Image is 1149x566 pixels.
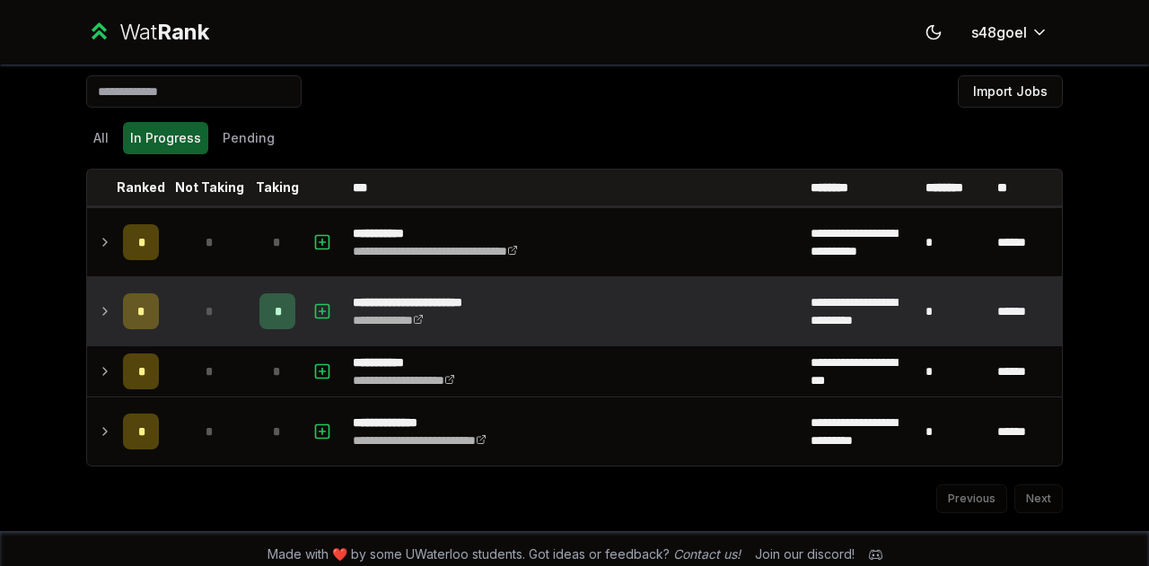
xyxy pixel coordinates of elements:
div: Wat [119,18,209,47]
button: Import Jobs [958,75,1063,108]
div: Join our discord! [755,545,855,563]
a: Contact us! [673,546,741,562]
p: Ranked [117,179,165,196]
button: s48goel [957,16,1063,48]
p: Not Taking [175,179,244,196]
button: In Progress [123,122,208,154]
span: s48goel [971,22,1027,43]
a: WatRank [86,18,209,47]
p: Taking [256,179,299,196]
button: Pending [215,122,282,154]
span: Made with ❤️ by some UWaterloo students. Got ideas or feedback? [268,545,741,563]
button: All [86,122,116,154]
span: Rank [157,19,209,45]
